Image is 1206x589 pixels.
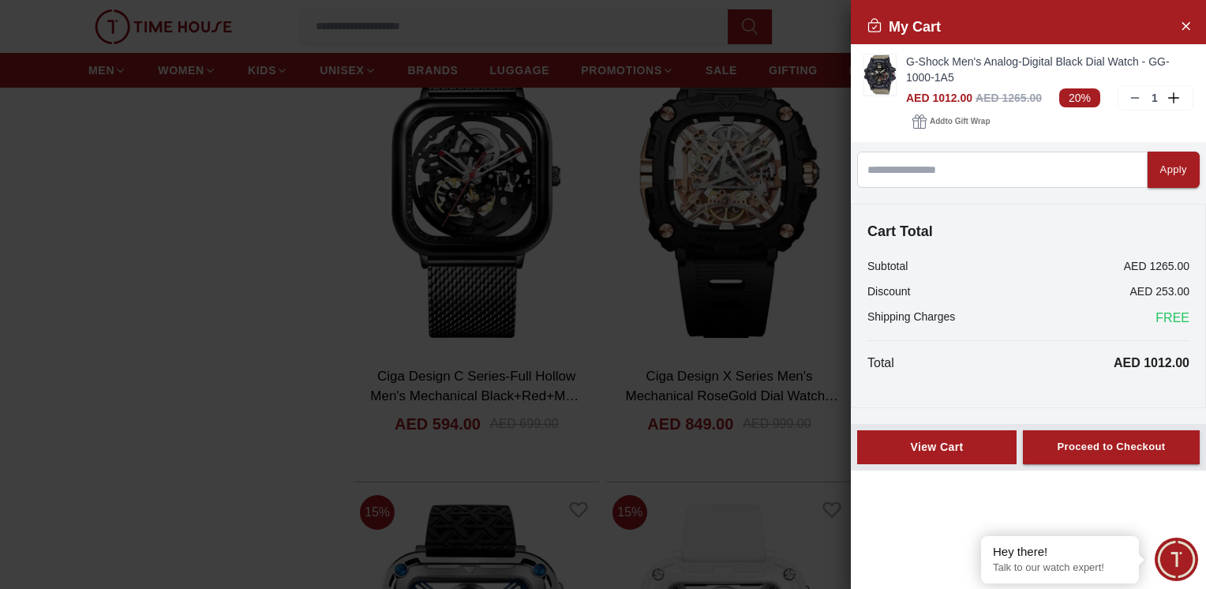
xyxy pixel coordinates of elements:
[1124,258,1189,274] p: AED 1265.00
[1023,430,1200,464] button: Proceed to Checkout
[1059,88,1100,107] span: 20%
[1148,90,1161,106] p: 1
[1148,152,1200,188] button: Apply
[867,283,910,299] p: Discount
[1114,354,1189,373] p: AED 1012.00
[976,92,1042,104] span: AED 1265.00
[906,92,972,104] span: AED 1012.00
[867,220,1189,242] h4: Cart Total
[1173,13,1198,38] button: Close Account
[993,544,1127,560] div: Hey there!
[930,114,990,129] span: Add to Gift Wrap
[857,430,1017,464] button: View Cart
[871,439,1003,455] div: View Cart
[993,561,1127,575] p: Talk to our watch expert!
[906,111,996,133] button: Addto Gift Wrap
[1155,538,1198,581] div: Chat Widget
[867,258,908,274] p: Subtotal
[1155,309,1189,328] span: FREE
[1130,283,1190,299] p: AED 253.00
[867,16,941,38] h2: My Cart
[906,54,1193,85] a: G-Shock Men's Analog-Digital Black Dial Watch - GG-1000-1A5
[1057,438,1165,456] div: Proceed to Checkout
[867,309,955,328] p: Shipping Charges
[1160,161,1187,179] div: Apply
[864,54,896,95] img: ...
[867,354,894,373] p: Total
